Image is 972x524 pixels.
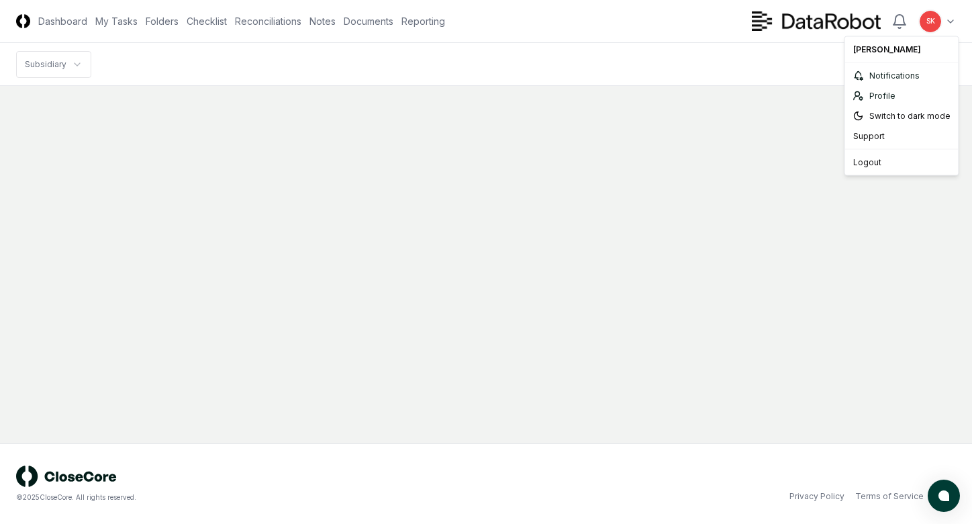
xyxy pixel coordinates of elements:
div: Switch to dark mode [848,106,956,126]
a: Profile [848,86,956,106]
div: Support [848,126,956,146]
a: Notifications [848,66,956,86]
div: Logout [848,152,956,173]
div: [PERSON_NAME] [848,40,956,60]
